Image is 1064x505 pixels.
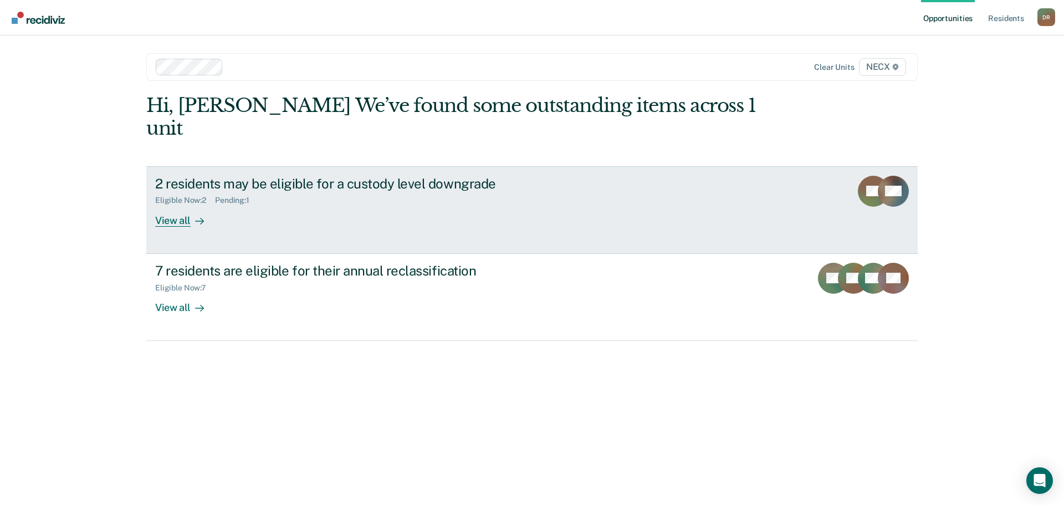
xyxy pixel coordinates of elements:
[155,292,217,314] div: View all
[1037,8,1055,26] div: D R
[814,63,855,72] div: Clear units
[155,205,217,227] div: View all
[146,94,764,140] div: Hi, [PERSON_NAME] We’ve found some outstanding items across 1 unit
[155,196,215,205] div: Eligible Now : 2
[155,283,215,293] div: Eligible Now : 7
[12,12,65,24] img: Recidiviz
[1026,467,1053,494] div: Open Intercom Messenger
[146,166,918,254] a: 2 residents may be eligible for a custody level downgradeEligible Now:2Pending:1View all
[1037,8,1055,26] button: Profile dropdown button
[155,263,544,279] div: 7 residents are eligible for their annual reclassification
[215,196,258,205] div: Pending : 1
[155,176,544,192] div: 2 residents may be eligible for a custody level downgrade
[146,254,918,341] a: 7 residents are eligible for their annual reclassificationEligible Now:7View all
[859,58,906,76] span: NECX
